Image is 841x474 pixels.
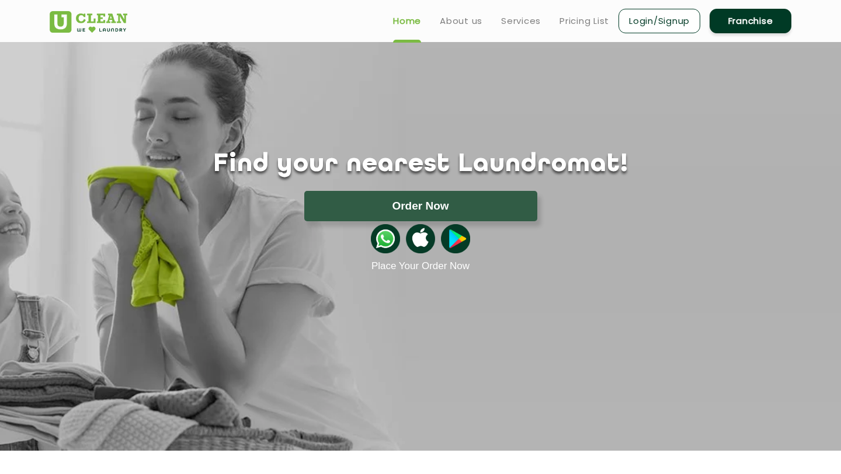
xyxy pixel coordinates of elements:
button: Order Now [304,191,537,221]
a: Franchise [710,9,791,33]
a: Services [501,14,541,28]
img: playstoreicon.png [441,224,470,253]
h1: Find your nearest Laundromat! [41,150,800,179]
img: whatsappicon.png [371,224,400,253]
img: apple-icon.png [406,224,435,253]
a: Pricing List [559,14,609,28]
a: Login/Signup [618,9,700,33]
a: Place Your Order Now [371,260,470,272]
a: Home [393,14,421,28]
img: UClean Laundry and Dry Cleaning [50,11,127,33]
a: About us [440,14,482,28]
